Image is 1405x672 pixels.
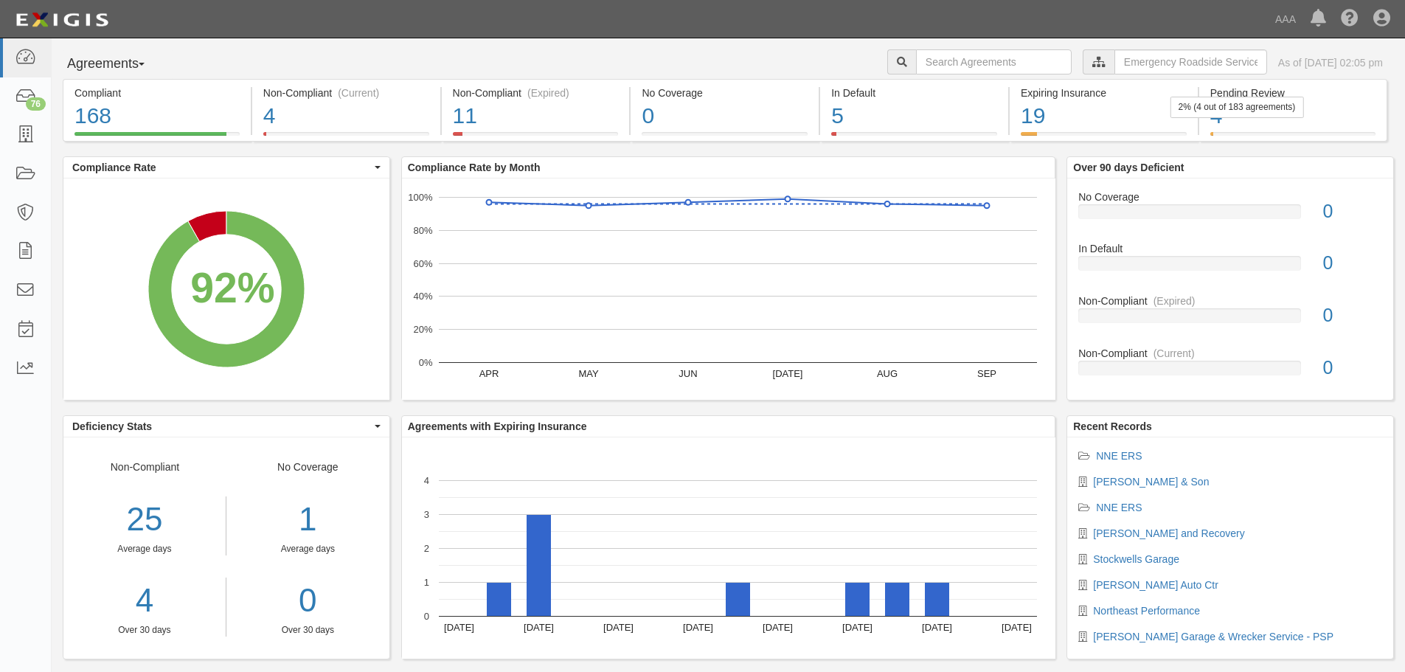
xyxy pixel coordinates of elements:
[402,179,1055,400] svg: A chart.
[442,132,630,144] a: Non-Compliant(Expired)11
[1078,241,1382,294] a: In Default0
[1312,198,1393,225] div: 0
[527,86,569,100] div: (Expired)
[916,49,1072,75] input: Search Agreements
[74,100,240,132] div: 168
[402,437,1055,659] div: A chart.
[1096,502,1142,513] a: NNE ERS
[1073,420,1152,432] b: Recent Records
[772,368,802,379] text: [DATE]
[26,97,46,111] div: 76
[72,160,371,175] span: Compliance Rate
[1067,241,1393,256] div: In Default
[1170,97,1304,118] div: 2% (4 out of 183 agreements)
[1078,294,1382,346] a: Non-Compliant(Expired)0
[1312,250,1393,277] div: 0
[413,225,432,236] text: 80%
[63,578,226,624] a: 4
[11,7,113,33] img: logo-5460c22ac91f19d4615b14bd174203de0afe785f0fc80cf4dbbc73dc1793850b.png
[237,578,378,624] a: 0
[453,86,619,100] div: Non-Compliant (Expired)
[237,624,378,637] div: Over 30 days
[63,543,226,555] div: Average days
[831,86,997,100] div: In Default
[831,100,997,132] div: 5
[1199,132,1387,144] a: Pending Review42% (4 out of 183 agreements)
[63,460,226,637] div: Non-Compliant
[63,416,389,437] button: Deficiency Stats
[1154,346,1195,361] div: (Current)
[252,132,440,144] a: Non-Compliant(Current)4
[408,192,433,203] text: 100%
[1093,527,1244,539] a: [PERSON_NAME] and Recovery
[1114,49,1267,75] input: Emergency Roadside Service (ERS)
[453,100,619,132] div: 11
[1093,476,1209,488] a: [PERSON_NAME] & Son
[1010,132,1198,144] a: Expiring Insurance19
[1021,86,1187,100] div: Expiring Insurance
[479,368,499,379] text: APR
[1067,346,1393,361] div: Non-Compliant
[922,622,952,633] text: [DATE]
[1002,622,1032,633] text: [DATE]
[444,622,474,633] text: [DATE]
[524,622,554,633] text: [DATE]
[1210,86,1375,100] div: Pending Review
[263,86,429,100] div: Non-Compliant (Current)
[413,257,432,269] text: 60%
[578,368,599,379] text: MAY
[763,622,793,633] text: [DATE]
[1093,553,1179,565] a: Stockwells Garage
[63,496,226,543] div: 25
[642,100,808,132] div: 0
[820,132,1008,144] a: In Default5
[631,132,819,144] a: No Coverage0
[1078,346,1382,387] a: Non-Compliant(Current)0
[418,357,432,368] text: 0%
[1312,355,1393,381] div: 0
[642,86,808,100] div: No Coverage
[63,132,251,144] a: Compliant168
[190,258,274,319] div: 92%
[877,368,898,379] text: AUG
[263,100,429,132] div: 4
[63,157,389,178] button: Compliance Rate
[237,496,378,543] div: 1
[977,368,996,379] text: SEP
[424,611,429,622] text: 0
[424,475,429,486] text: 4
[1278,55,1383,70] div: As of [DATE] 02:05 pm
[1073,162,1184,173] b: Over 90 days Deficient
[237,543,378,555] div: Average days
[683,622,713,633] text: [DATE]
[1312,302,1393,329] div: 0
[63,624,226,637] div: Over 30 days
[1096,450,1142,462] a: NNE ERS
[74,86,240,100] div: Compliant
[63,179,389,400] svg: A chart.
[408,162,541,173] b: Compliance Rate by Month
[63,49,173,79] button: Agreements
[603,622,634,633] text: [DATE]
[1341,10,1359,28] i: Help Center - Complianz
[413,291,432,302] text: 40%
[413,324,432,335] text: 20%
[1067,190,1393,204] div: No Coverage
[424,543,429,554] text: 2
[1093,631,1333,642] a: [PERSON_NAME] Garage & Wrecker Service - PSP
[1067,294,1393,308] div: Non-Compliant
[408,420,587,432] b: Agreements with Expiring Insurance
[679,368,697,379] text: JUN
[1093,605,1200,617] a: Northeast Performance
[72,419,371,434] span: Deficiency Stats
[1268,4,1303,34] a: AAA
[1154,294,1196,308] div: (Expired)
[842,622,873,633] text: [DATE]
[338,86,379,100] div: (Current)
[424,509,429,520] text: 3
[1093,579,1218,591] a: [PERSON_NAME] Auto Ctr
